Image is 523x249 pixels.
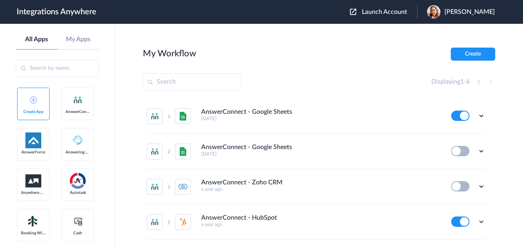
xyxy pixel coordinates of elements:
img: af-app-logo.svg [25,132,41,148]
span: Autotask [65,190,90,195]
h4: AnswerConnect - Zoho CRM [201,179,283,186]
img: answerconnect-logo.svg [73,95,83,105]
h5: a year ago [201,222,440,227]
h4: AnswerConnect - HubSpot [201,214,277,222]
input: Search by name [16,59,99,77]
img: aww.png [25,174,41,188]
input: Search [143,73,241,91]
h4: AnswerConnect - Google Sheets [201,108,292,116]
h5: [DATE] [201,151,440,157]
span: Launch Account [362,9,407,15]
span: Anywhere Works [21,190,46,195]
span: Cash [65,231,90,236]
span: [PERSON_NAME] [444,8,495,16]
h5: [DATE] [201,116,440,121]
img: launch-acct-icon.svg [350,9,356,15]
h4: Displaying - [431,78,470,86]
span: 1 [460,79,464,85]
button: Launch Account [350,8,417,16]
a: My Apps [58,36,99,43]
span: Booking Widget [21,231,46,236]
img: Answering_service.png [70,132,86,148]
img: f33ba746-4634-4f75-85b6-e4b919ef7a8e.jpeg [427,5,440,19]
h2: My Workflow [143,48,196,59]
a: All Apps [16,36,58,43]
img: add-icon.svg [30,96,37,103]
img: cash-logo.svg [73,216,83,226]
h4: AnswerConnect - Google Sheets [201,144,292,151]
span: Answering Service [65,150,90,155]
button: Create [451,48,495,61]
span: 6 [466,79,470,85]
img: autotask.png [70,173,86,189]
span: AnswerForce [21,150,46,155]
span: Create App [21,109,46,114]
h1: Integrations Anywhere [17,7,96,17]
span: AnswerConnect [65,109,90,114]
h5: a year ago [201,186,440,192]
img: Setmore_Logo.svg [25,214,41,228]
